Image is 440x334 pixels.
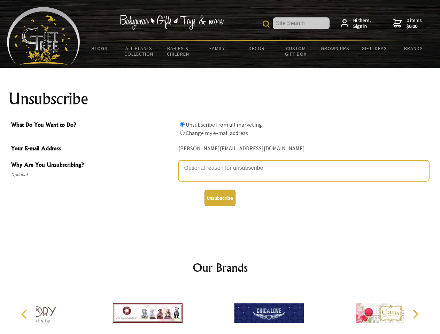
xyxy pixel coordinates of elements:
[8,90,432,107] h1: Unsubscribe
[341,17,371,30] a: Hi there,Sign in
[178,160,429,181] textarea: Why Are You Unsubscribing?
[355,41,394,56] a: Gift Ideas
[198,41,237,56] a: Family
[394,41,433,56] a: Brands
[407,23,422,30] strong: $0.00
[159,41,198,61] a: Babies & Children
[276,41,316,61] a: Custom Gift Box
[393,17,422,30] a: 0 items$0.00
[180,122,185,127] input: What Do You Want to Do?
[17,307,33,322] button: Previous
[186,129,248,136] label: Change my e-mail address
[11,160,175,170] span: Why Are You Unsubscribing?
[7,7,80,65] img: Babyware - Gifts - Toys and more...
[11,120,175,130] span: What Do You Want to Do?
[186,121,262,128] label: Unsubscribe from all marketing
[273,17,330,29] input: Site Search
[204,190,236,206] button: Unsubscribe
[14,259,426,276] h2: Our Brands
[353,17,371,30] span: Hi there,
[119,15,224,30] img: Babywear - Gifts - Toys & more
[178,143,429,154] div: [PERSON_NAME][EMAIL_ADDRESS][DOMAIN_NAME]
[11,144,175,154] span: Your E-mail Address
[263,21,270,27] img: product search
[180,130,185,135] input: What Do You Want to Do?
[408,307,423,322] button: Next
[80,41,119,56] a: BLOGS
[315,41,355,56] a: Grown Ups
[11,170,175,179] span: Optional
[237,41,276,56] a: Decor
[353,23,371,30] strong: Sign in
[407,17,422,30] span: 0 items
[119,41,159,61] a: All Plants Collection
